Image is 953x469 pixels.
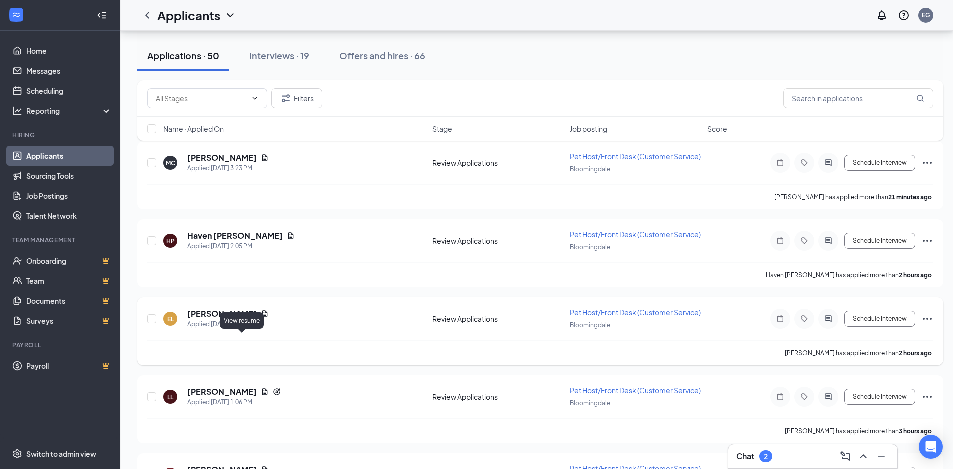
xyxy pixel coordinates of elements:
[783,88,933,108] input: Search in applications
[774,315,786,323] svg: Note
[707,124,727,134] span: Score
[163,124,224,134] span: Name · Applied On
[798,315,810,323] svg: Tag
[187,230,283,241] h5: Haven [PERSON_NAME]
[888,193,932,201] b: 21 minutes ago
[12,341,110,349] div: Payroll
[26,311,112,331] a: SurveysCrown
[147,49,219,62] div: Applications · 50
[898,9,910,21] svg: QuestionInfo
[822,159,834,167] svg: ActiveChat
[224,9,236,21] svg: ChevronDown
[12,106,22,116] svg: Analysis
[157,7,220,24] h1: Applicants
[855,448,871,464] button: ChevronUp
[570,321,610,329] span: Bloomingdale
[26,81,112,101] a: Scheduling
[839,450,851,462] svg: ComposeMessage
[26,356,112,376] a: PayrollCrown
[12,236,110,244] div: Team Management
[261,310,269,318] svg: Document
[26,41,112,61] a: Home
[187,397,281,407] div: Applied [DATE] 1:06 PM
[570,308,701,317] span: Pet Host/Front Desk (Customer Service)
[774,193,933,201] p: [PERSON_NAME] has applied more than .
[921,235,933,247] svg: Ellipses
[156,93,247,104] input: All Stages
[166,159,175,167] div: MC
[899,271,932,279] b: 2 hours ago
[921,313,933,325] svg: Ellipses
[220,312,264,329] div: View resume
[280,92,292,104] svg: Filter
[167,393,173,401] div: LL
[339,49,425,62] div: Offers and hires · 66
[844,233,915,249] button: Schedule Interview
[570,399,610,407] span: Bloomingdale
[916,94,924,102] svg: MagnifyingGlass
[432,392,564,402] div: Review Applications
[570,152,701,161] span: Pet Host/Front Desk (Customer Service)
[26,206,112,226] a: Talent Network
[570,243,610,251] span: Bloomingdale
[11,10,21,20] svg: WorkstreamLogo
[857,450,869,462] svg: ChevronUp
[822,315,834,323] svg: ActiveChat
[570,165,610,173] span: Bloomingdale
[766,271,933,279] p: Haven [PERSON_NAME] has applied more than .
[876,9,888,21] svg: Notifications
[432,314,564,324] div: Review Applications
[432,124,452,134] span: Stage
[187,152,257,163] h5: [PERSON_NAME]
[570,386,701,395] span: Pet Host/Front Desk (Customer Service)
[785,427,933,435] p: [PERSON_NAME] has applied more than .
[798,393,810,401] svg: Tag
[844,311,915,327] button: Schedule Interview
[774,393,786,401] svg: Note
[187,308,257,319] h5: [PERSON_NAME]
[261,154,269,162] svg: Document
[26,166,112,186] a: Sourcing Tools
[167,315,174,323] div: EL
[899,349,932,357] b: 2 hours ago
[875,450,887,462] svg: Minimize
[570,230,701,239] span: Pet Host/Front Desk (Customer Service)
[26,61,112,81] a: Messages
[837,448,853,464] button: ComposeMessage
[273,388,281,396] svg: Reapply
[187,386,257,397] h5: [PERSON_NAME]
[187,163,269,173] div: Applied [DATE] 3:23 PM
[12,131,110,139] div: Hiring
[187,319,269,329] div: Applied [DATE] 1:18 PM
[921,391,933,403] svg: Ellipses
[432,236,564,246] div: Review Applications
[287,232,295,240] svg: Document
[26,186,112,206] a: Job Postings
[844,389,915,405] button: Schedule Interview
[26,251,112,271] a: OnboardingCrown
[432,158,564,168] div: Review Applications
[919,435,943,459] div: Open Intercom Messenger
[822,393,834,401] svg: ActiveChat
[26,106,112,116] div: Reporting
[26,146,112,166] a: Applicants
[26,271,112,291] a: TeamCrown
[764,452,768,461] div: 2
[798,237,810,245] svg: Tag
[899,427,932,435] b: 3 hours ago
[798,159,810,167] svg: Tag
[774,159,786,167] svg: Note
[187,241,295,251] div: Applied [DATE] 2:05 PM
[141,9,153,21] svg: ChevronLeft
[873,448,889,464] button: Minimize
[785,349,933,357] p: [PERSON_NAME] has applied more than .
[922,11,930,19] div: EG
[166,237,175,245] div: HP
[774,237,786,245] svg: Note
[26,449,96,459] div: Switch to admin view
[251,94,259,102] svg: ChevronDown
[271,88,322,108] button: Filter Filters
[822,237,834,245] svg: ActiveChat
[97,10,107,20] svg: Collapse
